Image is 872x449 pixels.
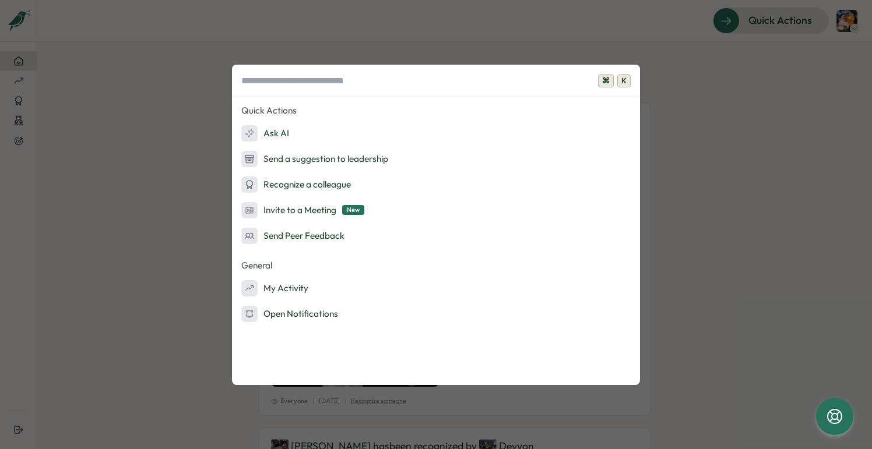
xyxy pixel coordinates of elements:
[232,147,640,171] button: Send a suggestion to leadership
[232,199,640,222] button: Invite to a MeetingNew
[241,228,344,244] div: Send Peer Feedback
[617,74,631,88] span: K
[342,205,364,215] span: New
[241,306,338,322] div: Open Notifications
[232,302,640,326] button: Open Notifications
[232,102,640,119] p: Quick Actions
[232,173,640,196] button: Recognize a colleague
[241,151,388,167] div: Send a suggestion to leadership
[598,74,614,88] span: ⌘
[232,122,640,145] button: Ask AI
[241,125,289,142] div: Ask AI
[232,277,640,300] button: My Activity
[241,280,308,296] div: My Activity
[241,202,364,218] div: Invite to a Meeting
[241,176,351,193] div: Recognize a colleague
[232,257,640,274] p: General
[232,224,640,248] button: Send Peer Feedback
